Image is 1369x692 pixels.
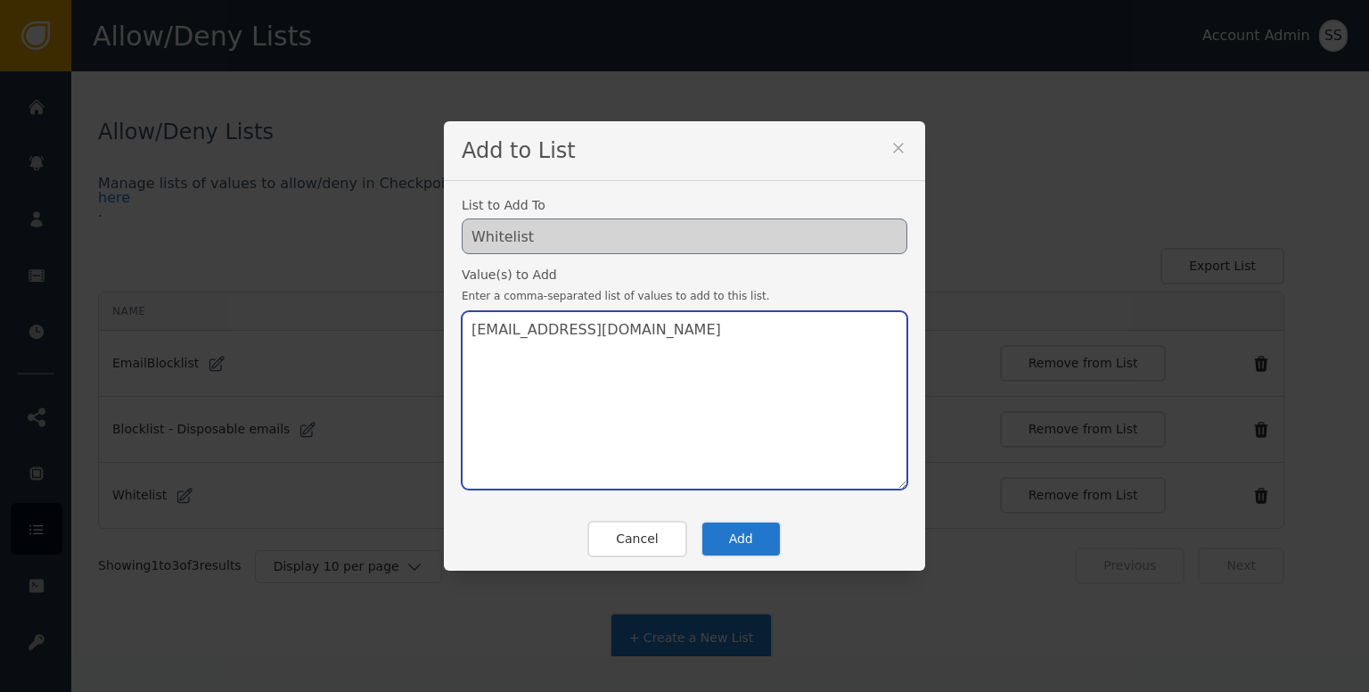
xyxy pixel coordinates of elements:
[444,121,925,181] div: Add to List
[462,311,907,490] textarea: [EMAIL_ADDRESS][DOMAIN_NAME]
[462,268,907,281] label: Value(s) to Add
[462,288,907,304] span: Enter a comma-separated list of values to add to this list.
[701,521,782,557] button: Add
[462,199,907,211] label: List to Add To
[587,521,686,557] button: Cancel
